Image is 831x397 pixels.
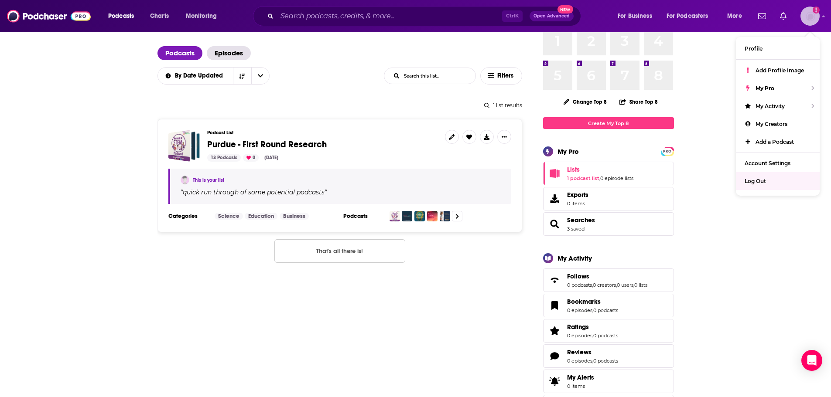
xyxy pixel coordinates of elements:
[480,67,522,85] button: Filters
[168,130,200,162] span: Purdue - First Round Research
[756,67,804,74] span: Add Profile Image
[175,73,226,79] span: By Date Updated
[150,10,169,22] span: Charts
[243,154,259,162] div: 0
[157,46,202,60] a: Podcasts
[592,282,593,288] span: ,
[543,212,674,236] span: Searches
[567,323,589,331] span: Ratings
[558,96,612,107] button: Change Top 8
[727,10,742,22] span: More
[280,213,309,220] a: Business
[776,9,790,24] a: Show notifications dropdown
[600,175,633,181] a: 0 episode lists
[102,9,145,23] button: open menu
[543,268,674,292] span: Follows
[108,10,134,22] span: Podcasts
[736,61,820,79] a: Add Profile Image
[567,191,588,199] span: Exports
[567,272,589,280] span: Follows
[207,154,241,162] div: 13 Podcasts
[543,117,674,129] a: Create My Top 8
[157,102,522,109] div: 1 list results
[546,350,564,362] a: Reviews
[800,7,820,26] span: Logged in as ncannella
[800,7,820,26] button: Show profile menu
[567,373,594,381] span: My Alerts
[274,239,405,263] button: Nothing here.
[736,154,820,172] a: Account Settings
[546,299,564,312] a: Bookmarks
[546,218,564,230] a: Searches
[592,307,593,313] span: ,
[557,5,573,14] span: New
[546,375,564,387] span: My Alerts
[634,282,647,288] a: 0 lists
[7,8,91,24] img: Podchaser - Follow, Share and Rate Podcasts
[168,213,208,220] h3: Categories
[440,211,450,221] img: Voices of Leadership | Leadership Stories | Women Leadership | Female Founders
[233,68,251,84] button: Sort Direction
[662,148,673,154] a: PRO
[593,307,618,313] a: 0 podcasts
[756,103,785,109] span: My Activity
[245,213,277,220] a: Education
[427,211,438,221] img: CMO Convo
[756,121,787,127] span: My Creators
[144,9,174,23] a: Charts
[533,14,570,18] span: Open Advanced
[618,10,652,22] span: For Business
[543,319,674,343] span: Ratings
[721,9,753,23] button: open menu
[592,358,593,364] span: ,
[593,358,618,364] a: 0 podcasts
[567,348,592,356] span: Reviews
[755,9,769,24] a: Show notifications dropdown
[567,272,647,280] a: Follows
[251,68,270,84] button: open menu
[557,254,592,262] div: My Activity
[813,7,820,14] svg: Add a profile image
[186,10,217,22] span: Monitoring
[567,175,599,181] a: 1 podcast list
[633,282,634,288] span: ,
[546,274,564,286] a: Follows
[619,93,658,110] button: Share Top 8
[756,85,774,92] span: My Pro
[567,348,618,356] a: Reviews
[593,333,618,339] a: 0 podcasts
[277,9,502,23] input: Search podcasts, credits, & more...
[207,130,438,136] h3: Podcast List
[261,154,282,162] div: [DATE]
[800,7,820,26] img: User Profile
[567,216,595,224] a: Searches
[181,176,189,184] img: Noemi Cannella
[745,178,766,184] span: Log Out
[567,282,592,288] a: 0 podcasts
[567,358,592,364] a: 0 episodes
[557,147,579,156] div: My Pro
[599,175,600,181] span: ,
[157,73,233,79] button: open menu
[181,188,327,196] span: " "
[801,350,822,371] div: Open Intercom Messenger
[414,211,425,221] img: Leveraging Thought Leadership
[567,226,585,232] a: 3 saved
[546,193,564,205] span: Exports
[402,211,412,221] img: Women In STEM Career & Confidence
[662,148,673,155] span: PRO
[543,344,674,368] span: Reviews
[502,10,523,22] span: Ctrl K
[736,115,820,133] a: My Creators
[567,323,618,331] a: Ratings
[567,200,588,207] span: 0 items
[567,166,580,173] span: Lists
[617,282,633,288] a: 0 users
[567,307,592,313] a: 0 episodes
[745,160,790,166] span: Account Settings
